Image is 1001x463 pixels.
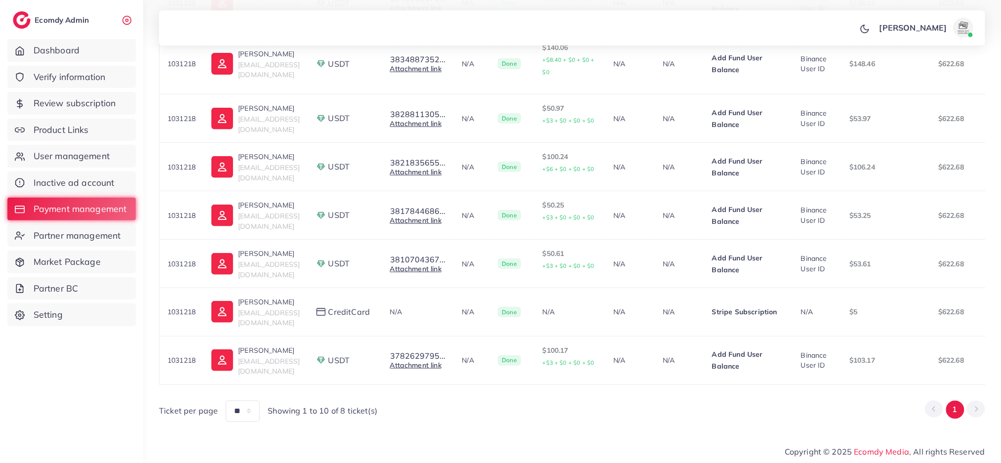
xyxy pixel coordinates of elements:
p: $622.68 [938,306,964,318]
img: ic-user-info.36bf1079.svg [211,108,233,129]
p: N/A [462,161,482,173]
span: Inactive ad account [34,176,115,189]
span: Payment management [34,203,127,215]
p: 1031218 [167,258,196,270]
p: [PERSON_NAME] [880,22,947,34]
a: Attachment link [390,361,441,370]
div: Binance User ID [801,253,834,274]
p: N/A [663,258,696,270]
p: $53.97 [849,113,922,125]
span: [EMAIL_ADDRESS][DOMAIN_NAME] [238,260,300,279]
a: Ecomdy Media [854,447,910,457]
a: Setting [7,303,136,326]
span: USDT [328,210,350,221]
div: Binance User ID [801,157,834,177]
span: Done [498,307,521,318]
p: N/A [613,58,647,70]
span: , All rights Reserved [910,446,985,458]
p: $622.68 [938,258,964,270]
p: Add Fund User Balance [712,155,785,179]
span: Partner management [34,229,121,242]
p: N/A [613,258,647,270]
button: Go to page 1 [946,401,964,419]
p: $103.17 [849,354,922,366]
img: payment [316,210,326,220]
img: payment [316,355,326,365]
h2: Ecomdy Admin [35,15,91,25]
p: N/A [462,113,482,125]
span: USDT [328,161,350,172]
p: N/A [613,161,647,173]
p: $622.68 [938,210,964,221]
button: 3828811305... [390,110,446,119]
p: 1031218 [167,210,196,221]
span: USDT [328,113,350,124]
a: logoEcomdy Admin [13,11,91,29]
span: Partner BC [34,282,79,295]
a: Partner BC [7,277,136,300]
a: Dashboard [7,39,136,62]
p: N/A [663,354,696,366]
img: ic-user-info.36bf1079.svg [211,301,233,323]
p: $148.46 [849,58,922,70]
a: Inactive ad account [7,171,136,194]
span: N/A [801,307,813,316]
p: N/A [462,306,482,318]
span: Done [498,210,521,221]
p: $50.97 [543,102,598,126]
p: Add Fund User Balance [712,52,785,76]
p: N/A [663,161,696,173]
p: 1031218 [167,354,196,366]
a: User management [7,145,136,168]
span: [EMAIL_ADDRESS][DOMAIN_NAME] [238,60,300,79]
small: +$3 + $0 + $0 + $0 [543,262,595,269]
span: USDT [328,258,350,269]
p: $50.61 [543,248,598,272]
span: User management [34,150,110,163]
p: 1031218 [167,161,196,173]
span: $5 [849,307,857,316]
img: payment [316,308,326,316]
small: +$3 + $0 + $0 + $0 [543,214,595,221]
p: N/A [462,258,482,270]
p: $622.68 [938,354,964,366]
button: 3821835655... [390,158,446,167]
div: Binance User ID [801,205,834,225]
p: N/A [663,210,696,221]
a: Partner management [7,224,136,247]
span: USDT [328,58,350,70]
img: payment [316,162,326,172]
span: Dashboard [34,44,80,57]
button: 3834887352... [390,55,446,64]
a: Market Package [7,251,136,273]
p: Add Fund User Balance [712,252,785,276]
span: Verify information [34,71,106,84]
p: $50.25 [543,199,598,223]
span: Copyright © 2025 [785,446,985,458]
img: payment [316,259,326,269]
div: N/A [543,307,598,317]
img: ic-user-info.36bf1079.svg [211,156,233,178]
a: Attachment link [390,264,441,273]
span: Product Links [34,124,89,136]
span: Done [498,58,521,69]
span: [EMAIL_ADDRESS][DOMAIN_NAME] [238,115,300,133]
p: $106.24 [849,161,922,173]
a: Attachment link [390,216,441,225]
span: Showing 1 to 10 of 8 ticket(s) [268,406,377,417]
p: 1031218 [167,58,196,70]
p: [PERSON_NAME] [238,296,300,308]
p: $622.68 [938,113,964,125]
p: [PERSON_NAME] [238,199,300,211]
div: Binance User ID [801,350,834,371]
span: USDT [328,355,350,366]
p: $100.24 [543,151,598,175]
p: N/A [613,306,647,318]
img: ic-user-info.36bf1079.svg [211,349,233,371]
a: Attachment link [390,168,441,176]
button: 3817844686... [390,207,446,215]
p: N/A [663,113,696,125]
img: ic-user-info.36bf1079.svg [211,205,233,226]
img: ic-user-info.36bf1079.svg [211,253,233,275]
p: [PERSON_NAME] [238,48,300,60]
